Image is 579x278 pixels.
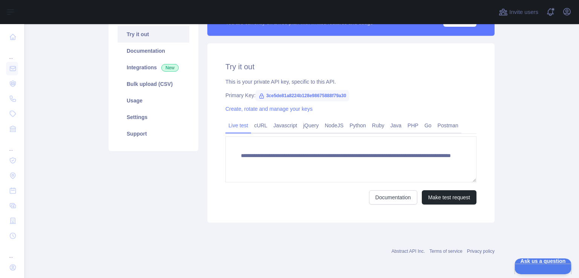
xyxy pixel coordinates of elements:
a: Create, rotate and manage your keys [225,106,312,112]
a: Postman [435,119,461,131]
a: Go [421,119,435,131]
a: Try it out [118,26,189,43]
a: Bulk upload (CSV) [118,76,189,92]
a: PHP [404,119,421,131]
a: Terms of service [429,249,462,254]
a: Live test [225,119,251,131]
div: ... [6,244,18,259]
button: Make test request [422,190,476,205]
a: Documentation [118,43,189,59]
a: Python [346,119,369,131]
span: New [161,64,179,72]
div: Primary Key: [225,92,476,99]
div: ... [6,45,18,60]
a: Integrations New [118,59,189,76]
a: Usage [118,92,189,109]
a: cURL [251,119,270,131]
button: Invite users [497,6,540,18]
span: Invite users [509,8,538,17]
a: Java [388,119,405,131]
a: Documentation [369,190,417,205]
h2: Try it out [225,61,476,72]
a: Privacy policy [467,249,495,254]
a: jQuery [300,119,322,131]
a: Abstract API Inc. [392,249,425,254]
div: ... [6,137,18,152]
a: Javascript [270,119,300,131]
div: This is your private API key, specific to this API. [225,78,476,86]
a: Ruby [369,119,388,131]
a: Settings [118,109,189,125]
iframe: Help Scout Beacon - Open [515,258,571,274]
a: NodeJS [322,119,346,131]
span: 3ce5de81a8224b128e98675888f79a30 [256,90,349,101]
a: Support [118,125,189,142]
